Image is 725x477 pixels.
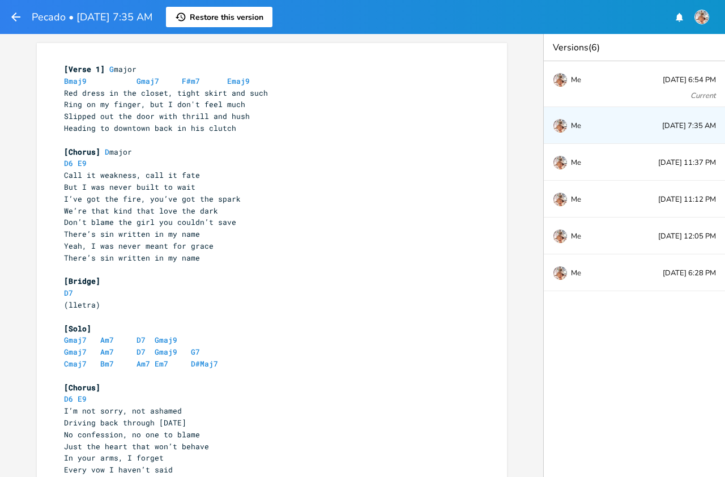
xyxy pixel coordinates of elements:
span: D6 [64,158,73,168]
span: Am7 [100,335,114,345]
span: D [105,147,109,157]
span: [Verse 1] [64,64,105,74]
span: Bm7 [100,359,114,369]
span: In your arms, I forget [64,453,164,463]
span: Red dress in the closet, tight skirt and such [64,88,268,98]
span: Bmaj9 [64,76,87,86]
span: [DATE] 6:28 PM [663,270,716,277]
span: Gmaj9 [155,335,177,345]
span: [Bridge] [64,276,100,286]
span: D7 [64,288,73,298]
span: [DATE] 7:35 AM [662,122,716,130]
span: Me [571,232,581,240]
span: Gmaj7 [137,76,159,86]
span: Ring on my finger, but I don't feel much [64,99,245,109]
span: I’ve got the fire, you’ve got the spark [64,194,241,204]
span: D#Maj7 [191,359,218,369]
span: Em7 [155,359,168,369]
span: Me [571,122,581,130]
span: Am7 [137,359,150,369]
span: E9 [78,394,87,404]
span: D7 [137,335,146,345]
img: EUPHONIC COLLECTIVE [553,73,568,87]
span: But I was never built to wait [64,182,195,192]
img: EUPHONIC COLLECTIVE [553,155,568,170]
span: [DATE] 12:05 PM [658,233,716,240]
div: Current [690,92,716,100]
span: Restore this version [190,12,263,23]
span: major [64,64,137,74]
span: Me [571,159,581,167]
h1: Pecado • [DATE] 7:35 AM [32,12,152,22]
span: D6 [64,394,73,404]
span: [DATE] 11:37 PM [658,159,716,167]
span: Me [571,76,581,84]
span: There’s sin written in my name [64,229,200,239]
span: (lletra) [64,300,100,310]
div: Versions (6) [544,34,725,61]
span: [DATE] 6:54 PM [663,76,716,84]
span: We’re that kind that love the dark [64,206,218,216]
span: No confession, no one to blame [64,429,200,440]
span: Cmaj7 [64,359,87,369]
span: Am7 [100,347,114,357]
span: Driving back through [DATE] [64,418,186,428]
span: Gmaj9 [155,347,177,357]
button: Restore this version [166,7,272,27]
span: Me [571,269,581,277]
span: Heading to downtown back in his clutch [64,123,236,133]
span: major [64,147,132,157]
span: Yeah, I was never meant for grace [64,241,214,251]
img: EUPHONIC COLLECTIVE [553,229,568,244]
span: Every vow I haven’t said [64,465,173,475]
img: EUPHONIC COLLECTIVE [553,118,568,133]
span: Gmaj7 [64,335,87,345]
span: D7 [137,347,146,357]
span: G [109,64,114,74]
span: [Chorus] [64,382,100,393]
span: [DATE] 11:12 PM [658,196,716,203]
span: I’m not sorry, not ashamed [64,406,182,416]
span: Don’t blame the girl you couldn’t save [64,217,236,227]
span: Gmaj7 [64,347,87,357]
img: EUPHONIC COLLECTIVE [694,10,709,24]
span: F#m7 [182,76,200,86]
span: E9 [78,158,87,168]
span: Call it weakness, call it fate [64,170,200,180]
span: Slipped out the door with thrill and hush [64,111,250,121]
span: There’s sin written in my name [64,253,200,263]
img: EUPHONIC COLLECTIVE [553,266,568,280]
span: [Solo] [64,323,91,334]
span: Emaj9 [227,76,250,86]
span: [Chorus] [64,147,100,157]
span: Me [571,195,581,203]
span: Just the heart that won’t behave [64,441,209,452]
img: EUPHONIC COLLECTIVE [553,192,568,207]
span: G7 [191,347,200,357]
